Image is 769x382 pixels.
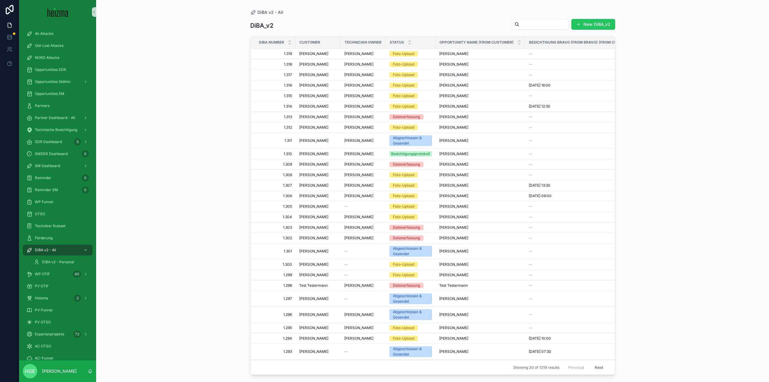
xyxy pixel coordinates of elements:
a: 1.308 [258,173,292,177]
a: [PERSON_NAME] [299,194,337,198]
div: Foto-Upload [393,62,414,67]
button: New DiBA_v2 [571,19,615,30]
span: [PERSON_NAME] [344,162,373,167]
div: Foto-Upload [393,272,414,278]
a: [PERSON_NAME] [439,225,521,230]
a: [PERSON_NAME] [439,204,521,209]
a: [PERSON_NAME] [299,62,337,67]
span: SMSDR Dashboard [35,151,68,156]
a: DiBA v2 - Personal [30,257,93,267]
a: -- [529,236,642,240]
span: 4k Attacke [35,31,53,36]
span: [PERSON_NAME] [299,93,328,98]
a: -- [529,225,642,230]
a: [PERSON_NAME] [439,151,521,156]
span: [PERSON_NAME] [439,236,468,240]
a: Foto-Upload [389,72,432,78]
a: 1.309 [258,162,292,167]
span: [PERSON_NAME] [439,249,468,254]
a: [PERSON_NAME] [299,262,337,267]
span: [DATE] 12:30 [529,104,550,109]
span: [DATE] 16:00 [529,83,551,88]
span: [PERSON_NAME] [344,62,373,67]
span: [PERSON_NAME] [344,236,373,240]
span: DiBA v2 - All [35,248,56,252]
div: Foto-Upload [393,72,414,78]
span: [PERSON_NAME] [344,173,373,177]
a: Techniker Ruleset [23,221,93,231]
a: 1.310 [258,151,292,156]
div: Foto-Upload [393,183,414,188]
a: [PERSON_NAME] [299,51,337,56]
a: [PERSON_NAME] [299,151,337,156]
a: [PERSON_NAME] [439,51,521,56]
span: [PERSON_NAME] [299,83,328,88]
a: [PERSON_NAME] [299,115,337,119]
a: WP Funnel [23,197,93,207]
a: Förderung [23,233,93,243]
span: -- [529,138,532,143]
a: [PERSON_NAME] [439,236,521,240]
span: Technische Besichtigung [35,127,77,132]
a: -- [529,151,642,156]
a: [PERSON_NAME] [344,93,382,98]
a: [PERSON_NAME] [439,83,521,88]
span: [PERSON_NAME] [344,225,373,230]
a: [PERSON_NAME] [299,236,337,240]
div: scrollable content [19,24,96,360]
a: [PERSON_NAME] [344,125,382,130]
span: [PERSON_NAME] [344,83,373,88]
a: [PERSON_NAME] [299,173,337,177]
a: Foto-Upload [389,125,432,130]
span: [PERSON_NAME] [439,115,468,119]
span: -- [529,62,532,67]
span: [PERSON_NAME] [439,138,468,143]
a: 1.311 [258,138,292,143]
span: [PERSON_NAME] [299,173,328,177]
a: [PERSON_NAME] [299,72,337,77]
a: [PERSON_NAME] [299,138,337,143]
a: 1.319 [258,51,292,56]
span: Opportunities SM [35,91,64,96]
div: 0 [82,150,89,157]
a: [DATE] 09:00 [529,194,642,198]
a: [PERSON_NAME] [439,62,521,67]
a: [PERSON_NAME] [439,249,521,254]
a: -- [529,115,642,119]
a: Opportunities SDR [23,64,93,75]
span: -- [344,262,348,267]
div: Foto-Upload [393,193,414,199]
a: [PERSON_NAME] [299,125,337,130]
a: Partner Dashboard - All [23,112,93,123]
span: [PERSON_NAME] [439,93,468,98]
span: Opportunities SDR [35,67,66,72]
a: 1.302 [258,236,292,240]
span: [PERSON_NAME] [344,151,373,156]
span: 1.305 [258,204,292,209]
span: 1.304 [258,215,292,219]
a: Reminder SM0 [23,185,93,195]
a: Foto-Upload [389,214,432,220]
div: 0 [82,174,89,182]
span: Old-Lost Attacke [35,43,64,48]
a: [PERSON_NAME] [299,93,337,98]
a: Datenerfassung [389,114,432,120]
a: DiBA v2 - All [250,9,283,15]
span: [PERSON_NAME] [344,93,373,98]
span: WP Funnel [35,200,53,204]
a: -- [529,173,642,177]
img: App logo [47,7,68,17]
span: 1.312 [258,125,292,130]
a: Foto-Upload [389,172,432,178]
a: [PERSON_NAME] [439,183,521,188]
a: -- [529,249,642,254]
span: [PERSON_NAME] [439,204,468,209]
a: 1.306 [258,194,292,198]
span: [PERSON_NAME] [439,194,468,198]
a: WP OTIF40 [23,269,93,280]
div: Besichtigungsprotokoll [391,151,430,157]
